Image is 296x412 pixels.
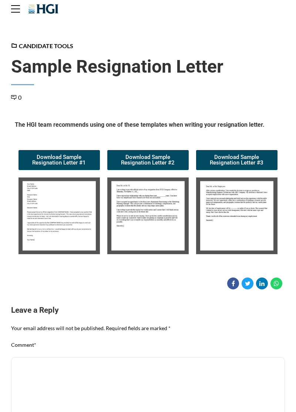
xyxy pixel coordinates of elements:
[116,154,180,166] span: Download Sample Resignation Letter #2
[11,342,36,348] label: Comment
[205,154,269,166] span: Download Sample Resignation Letter #3
[11,94,21,101] a: 0
[15,121,281,132] h5: The HGI team recommends using one of these templates when writing your resignation letter.
[256,278,268,289] a: Share on Linkedin
[11,305,285,316] h3: Leave a Reply
[18,150,100,170] a: Download Sample Resignation Letter #1
[11,42,73,49] a: Candidate Tools
[11,56,285,77] span: Sample Resignation Letter
[227,278,239,289] a: Share on Facebook
[270,278,282,289] a: Share on WhatsApp
[242,278,253,289] a: Share on Twitter
[27,154,91,166] span: Download Sample Resignation Letter #1
[11,323,285,333] p: Your email address will not be published. Required fields are marked *
[196,150,277,170] a: Download Sample Resignation Letter #3
[107,150,189,170] a: Download Sample Resignation Letter #2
